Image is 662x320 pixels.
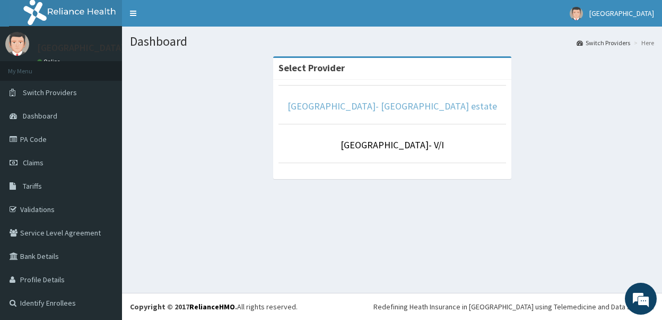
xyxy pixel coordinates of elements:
a: [GEOGRAPHIC_DATA]- [GEOGRAPHIC_DATA] estate [288,100,497,112]
span: Claims [23,158,43,167]
a: Online [37,58,63,65]
footer: All rights reserved. [122,293,662,320]
span: Dashboard [23,111,57,121]
li: Here [631,38,654,47]
a: [GEOGRAPHIC_DATA]- V/I [341,139,444,151]
span: [GEOGRAPHIC_DATA] [589,9,654,18]
strong: Copyright © 2017 . [130,302,237,311]
strong: Select Provider [278,62,345,74]
h1: Dashboard [130,35,654,48]
img: User Image [570,7,583,20]
div: Redefining Heath Insurance in [GEOGRAPHIC_DATA] using Telemedicine and Data Science! [373,301,654,312]
span: Switch Providers [23,88,77,97]
a: Switch Providers [577,38,630,47]
span: Tariffs [23,181,42,191]
img: User Image [5,32,29,56]
a: RelianceHMO [189,302,235,311]
p: [GEOGRAPHIC_DATA] [37,43,125,53]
